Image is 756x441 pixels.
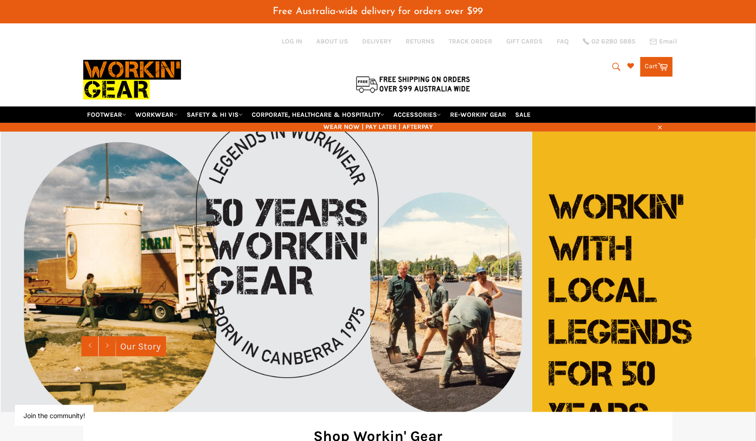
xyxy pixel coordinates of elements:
a: SAFETY & HI VIS [183,107,247,123]
a: CORPORATE, HEALTHCARE & HOSPITALITY [248,107,388,123]
span: 02 6280 5885 [592,38,636,45]
a: Email [650,38,677,45]
a: TRACK ORDER [449,37,492,46]
a: DELIVERY [362,37,392,46]
a: Cart [640,57,673,77]
a: 02 6280 5885 [583,38,636,45]
a: ACCESSORIES [390,107,445,123]
a: ABOUT US [316,37,348,46]
a: RETURNS [406,37,435,46]
a: GIFT CARDS [506,37,543,46]
a: Log in [282,37,302,45]
span: Free Australia-wide delivery for orders over $99 [273,7,483,16]
a: Our Story [116,336,166,356]
a: FAQ [557,37,569,46]
span: WEAR NOW | PAY LATER | AFTERPAY [83,122,673,131]
button: Join the community! [23,412,85,420]
a: SALE [511,107,534,123]
img: Workin Gear leaders in Workwear, Safety Boots, PPE, Uniforms. Australia's No.1 in Workwear [83,53,181,106]
a: FOOTWEAR [83,107,130,123]
img: Flat $9.95 shipping Australia wide [355,74,472,94]
a: RE-WORKIN' GEAR [446,107,510,123]
a: WORKWEAR [131,107,182,123]
span: Email [660,38,677,45]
